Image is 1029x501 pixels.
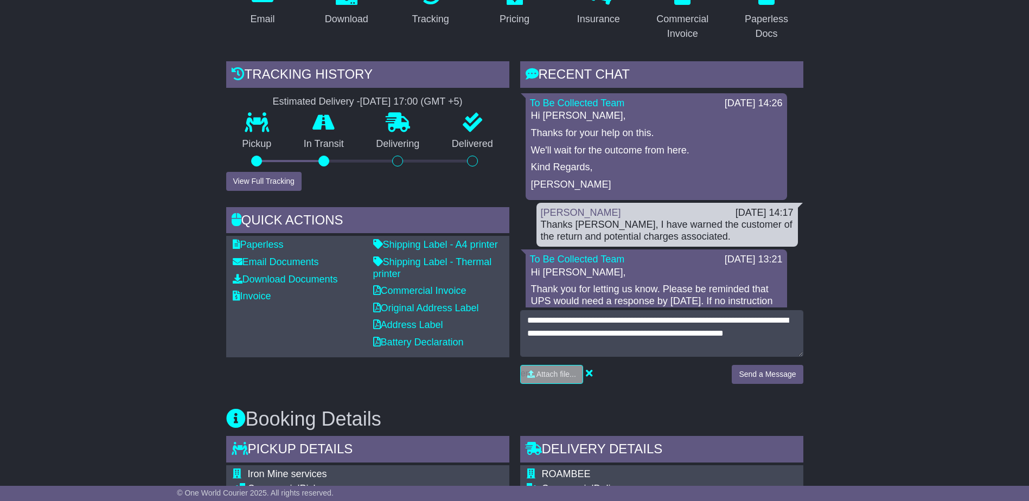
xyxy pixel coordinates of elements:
div: Commercial Invoice [653,12,712,41]
p: Pickup [226,138,288,150]
div: Paperless Docs [737,12,796,41]
a: [PERSON_NAME] [541,207,621,218]
h3: Booking Details [226,408,803,430]
a: Download Documents [233,274,338,285]
div: [DATE] 14:17 [736,207,794,219]
p: Thanks for your help on this. [531,127,782,139]
p: Delivered [436,138,509,150]
a: Paperless [233,239,284,250]
div: Pickup Details [226,436,509,465]
div: Download [325,12,368,27]
div: Delivery Details [520,436,803,465]
a: Address Label [373,319,443,330]
p: Thank you for letting us know. Please be reminded that UPS would need a response by [DATE]. If no... [531,284,782,319]
a: Shipping Label - Thermal printer [373,256,492,279]
div: Estimated Delivery - [226,96,509,108]
button: View Full Tracking [226,172,302,191]
p: We'll wait for the outcome from here. [531,145,782,157]
a: Shipping Label - A4 printer [373,239,498,250]
div: [DATE] 14:26 [725,98,783,110]
div: Quick Actions [226,207,509,236]
div: RECENT CHAT [520,61,803,91]
span: ROAMBEE [542,468,591,479]
p: Delivering [360,138,436,150]
div: [DATE] 13:21 [725,254,783,266]
span: Iron Mine services [248,468,327,479]
div: Pickup [248,483,425,495]
span: © One World Courier 2025. All rights reserved. [177,489,334,497]
div: Tracking [412,12,449,27]
span: Commercial [542,483,594,494]
a: Battery Declaration [373,337,464,348]
p: [PERSON_NAME] [531,179,782,191]
div: Tracking history [226,61,509,91]
a: Invoice [233,291,271,301]
a: Commercial Invoice [373,285,466,296]
div: [DATE] 17:00 (GMT +5) [360,96,463,108]
p: Kind Regards, [531,162,782,174]
a: Original Address Label [373,303,479,313]
span: Commercial [248,483,300,494]
button: Send a Message [732,365,803,384]
div: Insurance [577,12,620,27]
a: To Be Collected Team [530,98,625,108]
div: Delivery [542,483,751,495]
p: Hi [PERSON_NAME], [531,267,782,279]
div: Thanks [PERSON_NAME], I have warned the customer of the return and potential charges associated. [541,219,794,242]
p: In Transit [287,138,360,150]
div: Pricing [500,12,529,27]
a: To Be Collected Team [530,254,625,265]
a: Email Documents [233,256,319,267]
div: Email [250,12,274,27]
p: Hi [PERSON_NAME], [531,110,782,122]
